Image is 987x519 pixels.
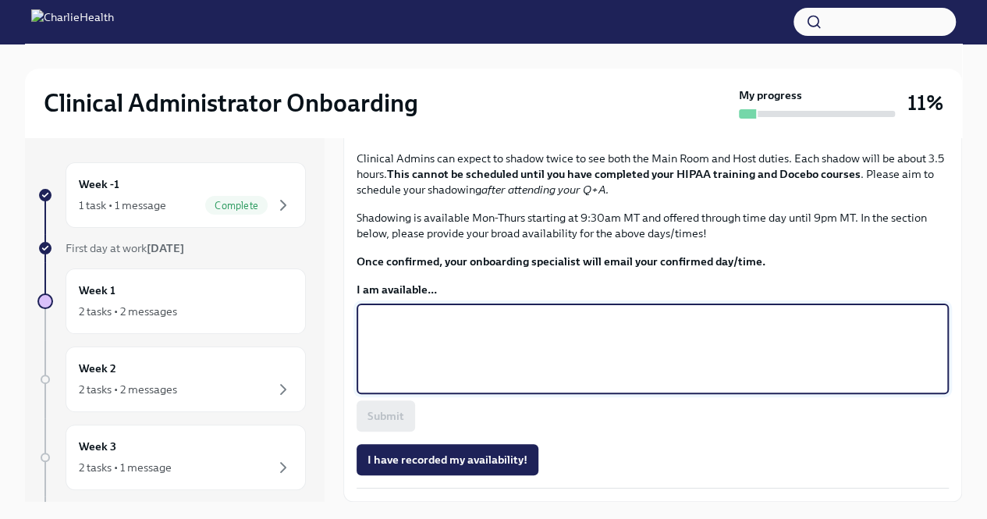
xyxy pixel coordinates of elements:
[79,382,177,397] div: 2 tasks • 2 messages
[37,425,306,490] a: Week 32 tasks • 1 message
[357,444,538,475] button: I have recorded my availability!
[357,254,765,268] strong: Once confirmed, your onboarding specialist will email your confirmed day/time.
[37,268,306,334] a: Week 12 tasks • 2 messages
[79,304,177,319] div: 2 tasks • 2 messages
[387,167,861,181] strong: This cannot be scheduled until you have completed your HIPAA training and Docebo courses
[205,200,268,212] span: Complete
[357,151,949,197] p: Clinical Admins can expect to shadow twice to see both the Main Room and Host duties. Each shadow...
[79,282,115,299] h6: Week 1
[481,183,609,197] em: after attending your Q+A.
[739,87,802,103] strong: My progress
[147,241,184,255] strong: [DATE]
[907,89,943,117] h3: 11%
[37,162,306,228] a: Week -11 task • 1 messageComplete
[357,210,949,241] p: Shadowing is available Mon-Thurs starting at 9:30am MT and offered through time day until 9pm MT....
[79,438,116,455] h6: Week 3
[37,347,306,412] a: Week 22 tasks • 2 messages
[79,176,119,193] h6: Week -1
[66,241,184,255] span: First day at work
[31,9,114,34] img: CharlieHealth
[367,452,527,467] span: I have recorded my availability!
[79,197,166,213] div: 1 task • 1 message
[79,460,172,475] div: 2 tasks • 1 message
[79,360,116,377] h6: Week 2
[37,240,306,256] a: First day at work[DATE]
[357,282,949,297] label: I am available...
[44,87,418,119] h2: Clinical Administrator Onboarding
